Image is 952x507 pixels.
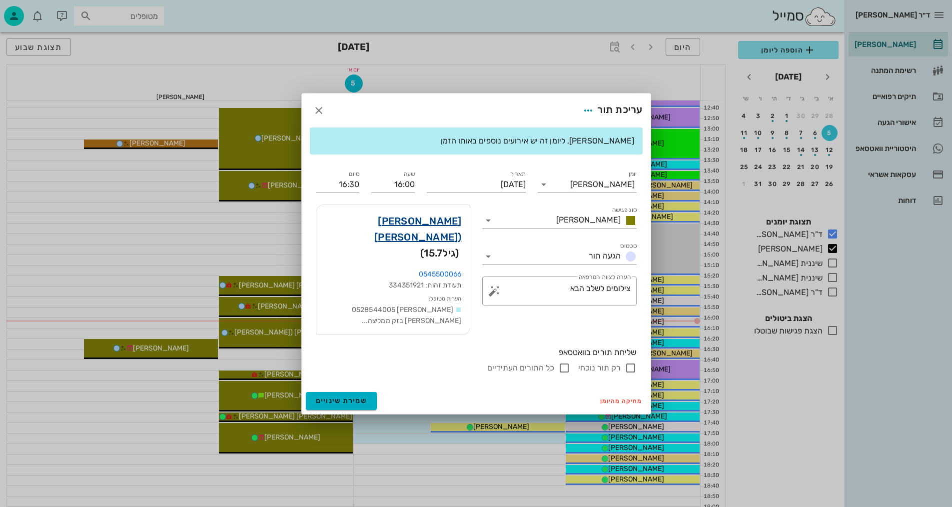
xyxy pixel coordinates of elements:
[579,101,642,119] div: עריכת תור
[349,170,359,178] label: סיום
[600,397,643,404] span: מחיקה מהיומן
[419,270,462,278] a: 0545500066
[420,245,459,261] span: (גיל )
[589,251,621,260] span: הגעה תור
[441,136,634,145] span: [PERSON_NAME], ליומן זה יש אירועים נוספים באותו הזמן
[538,176,637,192] div: יומן[PERSON_NAME]
[352,305,461,325] span: [PERSON_NAME] 0528544005 [PERSON_NAME] בזק ממליצה...
[620,242,637,250] label: סטטוס
[596,394,647,408] button: מחיקה מהיומן
[316,396,367,405] span: שמירת שינויים
[482,248,637,264] div: סטטוסהגעה תור
[429,295,461,302] small: הערות מטופל:
[570,180,635,189] div: [PERSON_NAME]
[403,170,415,178] label: שעה
[628,170,637,178] label: יומן
[578,273,630,281] label: הערה לצוות המרפאה
[324,213,462,245] a: [PERSON_NAME] ([PERSON_NAME]
[424,247,442,259] span: 15.7
[324,280,462,291] div: תעודת זהות: 334351921
[612,206,637,214] label: סוג פגישה
[487,363,554,373] label: כל התורים העתידיים
[316,347,637,358] div: שליחת תורים בוואטסאפ
[578,363,621,373] label: רק תור נוכחי
[556,215,621,224] span: [PERSON_NAME]
[306,392,377,410] button: שמירת שינויים
[510,170,526,178] label: תאריך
